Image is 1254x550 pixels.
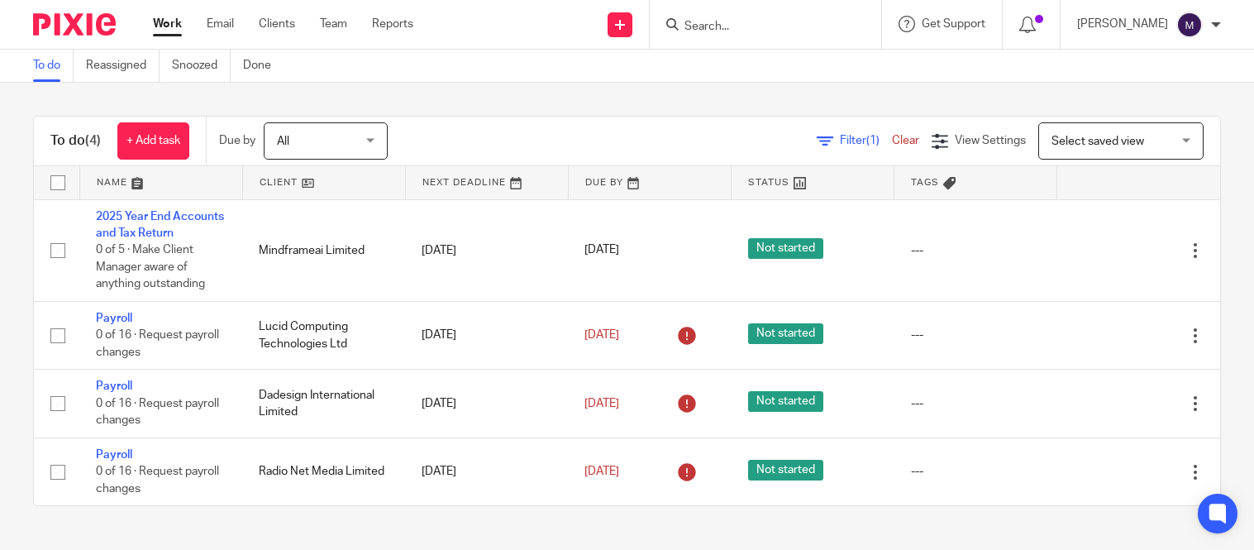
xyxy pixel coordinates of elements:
[748,323,823,344] span: Not started
[96,211,224,239] a: 2025 Year End Accounts and Tax Return
[584,398,619,409] span: [DATE]
[33,50,74,82] a: To do
[259,16,295,32] a: Clients
[242,438,405,505] td: Radio Net Media Limited
[96,449,132,461] a: Payroll
[96,313,132,324] a: Payroll
[153,16,182,32] a: Work
[207,16,234,32] a: Email
[242,199,405,301] td: Mindframeai Limited
[243,50,284,82] a: Done
[96,244,205,289] span: 0 of 5 · Make Client Manager aware of anything outstanding
[405,199,568,301] td: [DATE]
[96,329,219,358] span: 0 of 16 · Request payroll changes
[748,460,823,481] span: Not started
[683,20,832,35] input: Search
[584,245,619,256] span: [DATE]
[1176,12,1203,38] img: svg%3E
[242,370,405,438] td: Dadesign International Limited
[33,13,116,36] img: Pixie
[96,380,132,392] a: Payroll
[320,16,347,32] a: Team
[1077,16,1168,32] p: [PERSON_NAME]
[277,136,289,147] span: All
[117,122,189,160] a: + Add task
[50,132,101,150] h1: To do
[911,395,1041,412] div: ---
[911,242,1041,259] div: ---
[86,50,160,82] a: Reassigned
[922,18,985,30] span: Get Support
[911,463,1041,480] div: ---
[405,301,568,369] td: [DATE]
[219,132,255,149] p: Due by
[372,16,413,32] a: Reports
[748,391,823,412] span: Not started
[584,329,619,341] span: [DATE]
[911,178,939,187] span: Tags
[96,398,219,427] span: 0 of 16 · Request payroll changes
[172,50,231,82] a: Snoozed
[911,327,1041,343] div: ---
[584,466,619,477] span: [DATE]
[866,135,880,146] span: (1)
[242,301,405,369] td: Lucid Computing Technologies Ltd
[96,466,219,495] span: 0 of 16 · Request payroll changes
[955,135,1026,146] span: View Settings
[748,238,823,259] span: Not started
[405,370,568,438] td: [DATE]
[840,135,892,146] span: Filter
[892,135,919,146] a: Clear
[405,438,568,505] td: [DATE]
[1051,136,1144,147] span: Select saved view
[85,134,101,147] span: (4)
